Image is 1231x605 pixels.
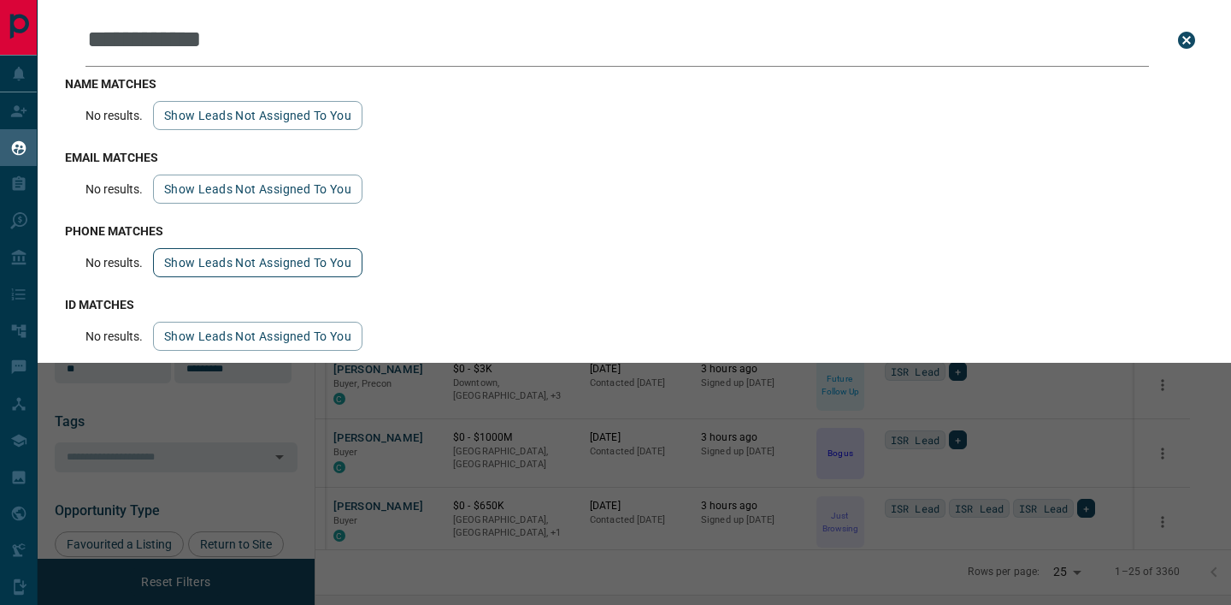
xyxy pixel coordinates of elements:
[153,322,362,351] button: show leads not assigned to you
[65,224,1204,238] h3: phone matches
[65,298,1204,311] h3: id matches
[85,182,143,196] p: No results.
[85,329,143,343] p: No results.
[153,248,362,277] button: show leads not assigned to you
[85,109,143,122] p: No results.
[153,175,362,204] button: show leads not assigned to you
[1169,23,1204,57] button: close search bar
[85,256,143,270] p: No results.
[153,101,362,130] button: show leads not assigned to you
[65,151,1204,164] h3: email matches
[65,77,1204,91] h3: name matches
